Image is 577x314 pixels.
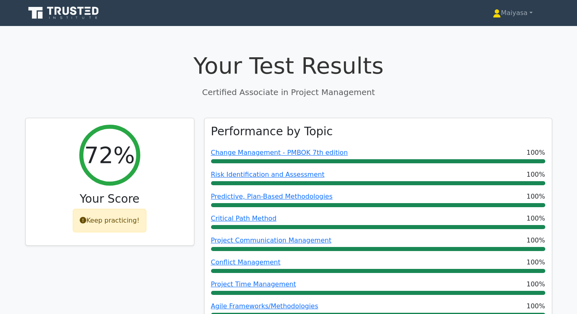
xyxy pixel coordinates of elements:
[211,258,281,266] a: Conflict Management
[32,192,187,206] h3: Your Score
[473,5,552,21] a: Maiyasa
[211,214,277,222] a: Critical Path Method
[527,301,545,311] span: 100%
[211,125,333,139] h3: Performance by Topic
[84,141,135,169] h2: 72%
[73,209,146,232] div: Keep practicing!
[211,149,348,156] a: Change Management - PMBOK 7th edition
[527,214,545,223] span: 100%
[211,302,318,310] a: Agile Frameworks/Methodologies
[527,279,545,289] span: 100%
[25,52,552,79] h1: Your Test Results
[527,170,545,180] span: 100%
[25,86,552,98] p: Certified Associate in Project Management
[211,171,324,178] a: Risk Identification and Assessment
[527,192,545,201] span: 100%
[211,236,331,244] a: Project Communication Management
[527,258,545,267] span: 100%
[527,148,545,158] span: 100%
[211,280,296,288] a: Project Time Management
[211,193,333,200] a: Predictive, Plan-Based Methodologies
[527,236,545,245] span: 100%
